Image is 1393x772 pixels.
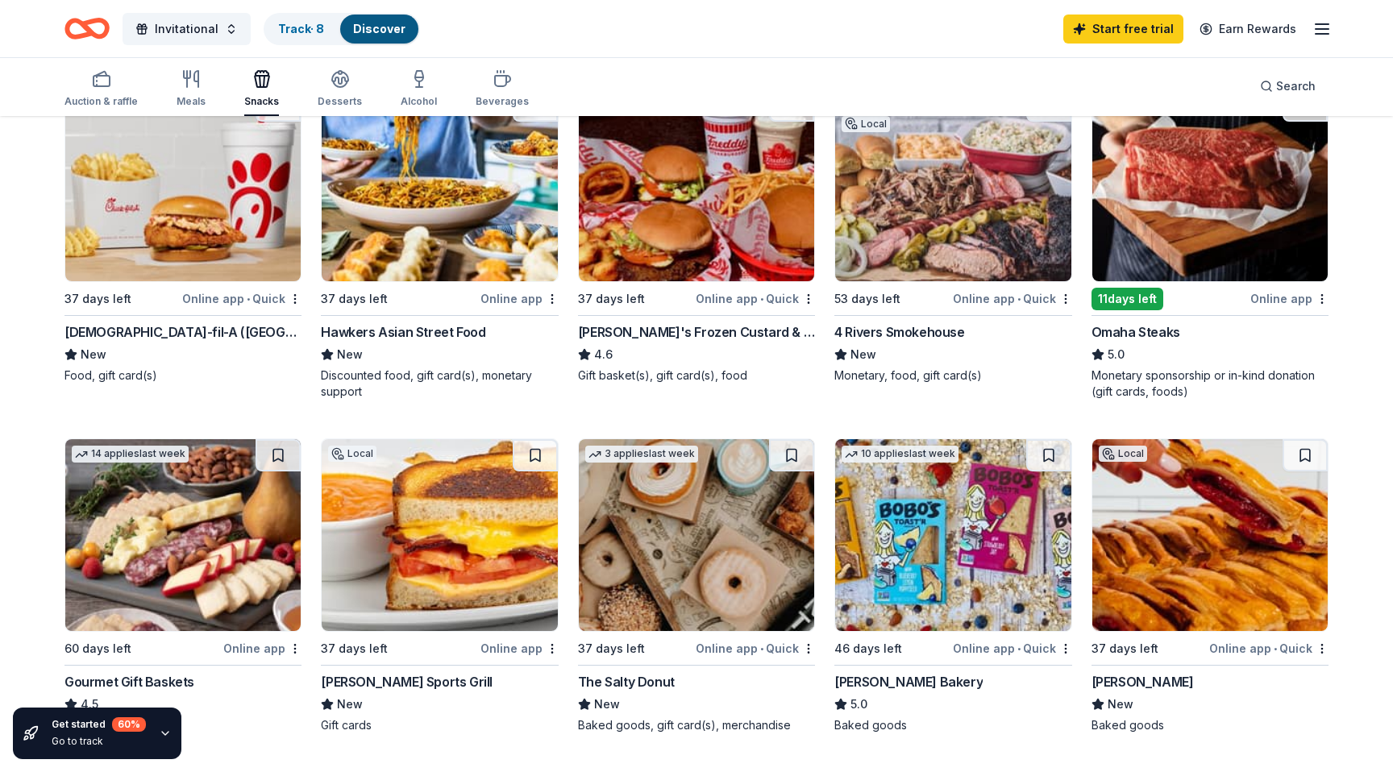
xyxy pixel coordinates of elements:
span: • [1017,642,1021,655]
div: Online app Quick [1209,638,1329,658]
div: Online app [223,638,301,658]
a: Image for The Salty Donut3 applieslast week37 days leftOnline app•QuickThe Salty DonutNewBaked go... [578,438,815,733]
div: 46 days left [834,639,902,658]
button: Track· 8Discover [264,13,420,45]
div: [DEMOGRAPHIC_DATA]-fil-A ([GEOGRAPHIC_DATA]) [64,322,301,342]
span: • [1274,642,1277,655]
div: Online app Quick [953,638,1072,658]
span: Search [1276,77,1316,96]
a: Image for Hawkers Asian Street Food37 days leftOnline appHawkers Asian Street FoodNewDiscounted f... [321,89,558,400]
img: Image for Vicky Bakery [1092,439,1328,631]
div: Meals [177,95,206,108]
div: 37 days left [578,639,645,658]
span: • [247,293,250,305]
div: Food, gift card(s) [64,367,301,384]
span: Invitational [155,19,218,39]
div: 60 days left [64,639,131,658]
a: Image for Omaha Steaks 2 applieslast week11days leftOnline appOmaha Steaks5.0Monetary sponsorship... [1092,89,1329,400]
div: Baked goods, gift card(s), merchandise [578,717,815,733]
button: Meals [177,63,206,116]
div: Gourmet Gift Baskets [64,672,194,691]
div: Get started [52,717,146,732]
span: New [337,695,363,714]
div: Baked goods [1092,717,1329,733]
div: Baked goods [834,717,1071,733]
div: 11 days left [1092,288,1163,310]
div: 60 % [112,717,146,732]
div: 37 days left [578,289,645,309]
a: Start free trial [1063,15,1183,44]
div: Snacks [244,95,279,108]
div: Online app Quick [696,638,815,658]
div: Monetary sponsorship or in-kind donation (gift cards, foods) [1092,367,1329,400]
div: Online app Quick [696,288,815,309]
a: Image for Vicky BakeryLocal37 days leftOnline app•Quick[PERSON_NAME]NewBaked goods [1092,438,1329,733]
span: New [594,695,620,714]
div: Beverages [476,95,529,108]
span: 5.0 [1108,345,1125,364]
button: Search [1247,70,1329,102]
div: 4 Rivers Smokehouse [834,322,964,342]
img: Image for Chick-fil-A (Boca Raton) [65,89,301,281]
div: Gift basket(s), gift card(s), food [578,367,815,384]
span: New [81,345,106,364]
a: Home [64,10,110,48]
span: 5.0 [850,695,867,714]
div: 14 applies last week [72,446,189,463]
div: 37 days left [64,289,131,309]
button: Snacks [244,63,279,116]
div: 37 days left [321,639,388,658]
button: Alcohol [401,63,437,116]
div: 3 applies last week [585,446,698,463]
a: Image for Chick-fil-A (Boca Raton)Local37 days leftOnline app•Quick[DEMOGRAPHIC_DATA]-fil-A ([GEO... [64,89,301,384]
div: The Salty Donut [578,672,675,691]
div: Local [842,116,890,132]
a: Image for 4 Rivers Smokehouse1 applylast weekLocal53 days leftOnline app•Quick4 Rivers Smokehouse... [834,89,1071,384]
div: Online app Quick [953,288,1072,309]
button: Invitational [123,13,251,45]
button: Desserts [318,63,362,116]
a: Image for Duffy's Sports GrillLocal37 days leftOnline app[PERSON_NAME] Sports GrillNewGift cards [321,438,558,733]
div: 37 days left [321,289,388,309]
a: Image for Freddy's Frozen Custard & Steakburgers7 applieslast week37 days leftOnline app•Quick[PE... [578,89,815,384]
div: Online app [480,288,559,309]
img: Image for Duffy's Sports Grill [322,439,557,631]
div: 53 days left [834,289,900,309]
div: Go to track [52,735,146,748]
span: • [760,293,763,305]
div: [PERSON_NAME] Sports Grill [321,672,493,691]
div: Online app [1250,288,1329,309]
span: New [1108,695,1133,714]
div: Local [328,446,376,462]
img: Image for Omaha Steaks [1092,89,1328,281]
span: 4.6 [594,345,613,364]
div: Auction & raffle [64,95,138,108]
div: Alcohol [401,95,437,108]
div: Gift cards [321,717,558,733]
img: Image for Freddy's Frozen Custard & Steakburgers [579,89,814,281]
div: Desserts [318,95,362,108]
div: 37 days left [1092,639,1158,658]
div: Discounted food, gift card(s), monetary support [321,367,558,400]
img: Image for Hawkers Asian Street Food [322,89,557,281]
a: Track· 8 [278,22,324,35]
div: 10 applies last week [842,446,958,463]
div: [PERSON_NAME] [1092,672,1194,691]
div: Monetary, food, gift card(s) [834,367,1071,384]
img: Image for Bobo's Bakery [835,439,1071,631]
div: Online app [480,638,559,658]
span: New [850,345,876,364]
div: [PERSON_NAME] Bakery [834,672,983,691]
div: Hawkers Asian Street Food [321,322,485,342]
span: New [337,345,363,364]
div: Local [1099,446,1147,462]
button: Beverages [476,63,529,116]
div: [PERSON_NAME]'s Frozen Custard & Steakburgers [578,322,815,342]
a: Discover [353,22,405,35]
img: Image for Gourmet Gift Baskets [65,439,301,631]
img: Image for 4 Rivers Smokehouse [835,89,1071,281]
div: Omaha Steaks [1092,322,1180,342]
img: Image for The Salty Donut [579,439,814,631]
a: Earn Rewards [1190,15,1306,44]
button: Auction & raffle [64,63,138,116]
